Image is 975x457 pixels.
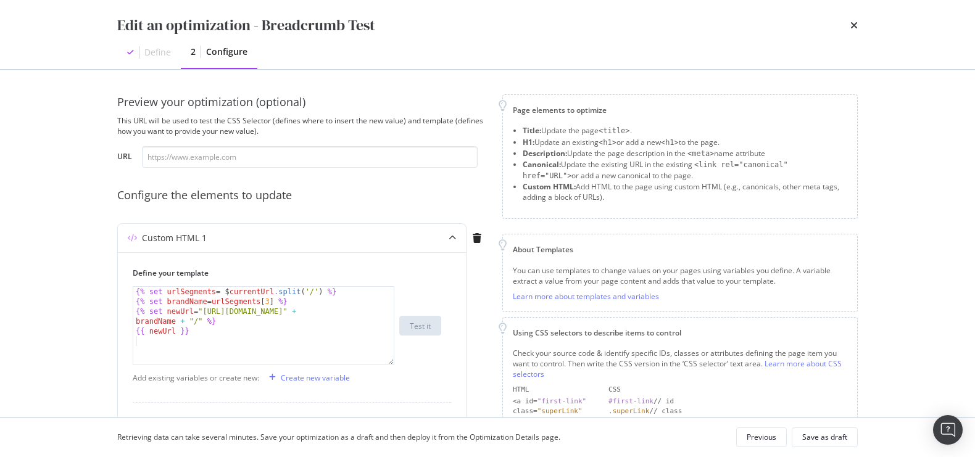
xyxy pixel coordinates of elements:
span: <h1> [599,138,616,147]
span: <title> [599,126,630,135]
div: Add existing variables or create new: [133,373,259,383]
span: <h1> [661,138,679,147]
div: <a id= [513,397,599,406]
div: CSS [608,385,847,395]
div: attribute= > [513,416,599,426]
a: Learn more about CSS selectors [513,358,842,379]
li: Update the page . [523,125,847,136]
strong: Canonical: [523,159,561,170]
div: Edit an optimization - Breadcrumb Test [117,15,375,36]
div: "megaLink" [554,417,594,425]
div: Create new variable [281,373,350,383]
div: // class [608,406,847,416]
div: Test it [410,321,431,331]
div: Save as draft [802,432,847,442]
div: "first-link" [537,397,586,405]
div: About Templates [513,244,847,255]
div: Using CSS selectors to describe items to control [513,327,847,338]
li: Add HTML to the page using custom HTML (e.g., canonicals, other meta tags, adding a block of URLs). [523,181,847,202]
strong: Title: [523,125,541,136]
div: Custom HTML 1 [142,232,207,244]
button: Create new variable [264,368,350,387]
div: Open Intercom Messenger [933,415,963,445]
div: Configure [206,46,247,58]
span: <meta> [687,149,714,158]
div: HTML [513,385,599,395]
div: You can use templates to change values on your pages using variables you define. A variable extra... [513,265,847,286]
label: Define your template [133,268,441,278]
a: Learn more about templates and variables [513,291,659,302]
div: Previous [747,432,776,442]
div: "superLink" [537,407,583,415]
div: .superLink [608,407,649,415]
div: Preview your optimization (optional) [117,94,487,110]
div: // attribute [608,416,847,426]
div: class= [513,406,599,416]
div: // id [608,397,847,406]
div: Retrieving data can take several minutes. Save your optimization as a draft and then deploy it fr... [117,432,560,442]
strong: H1: [523,137,534,147]
input: https://www.example.com [142,146,478,168]
strong: Custom HTML: [523,181,576,192]
div: Configure the elements to update [117,187,487,204]
div: Page elements to optimize [513,105,847,115]
div: [attribute='megaLink'] [608,417,699,425]
div: times [850,15,858,36]
div: Define [144,46,171,59]
strong: Description: [523,148,567,159]
div: Check your source code & identify specific IDs, classes or attributes defining the page item you ... [513,348,847,379]
li: Update an existing or add a new to the page. [523,137,847,148]
span: <link rel="canonical" href="URL"> [523,160,788,180]
button: Previous [736,427,787,447]
button: Test it [399,316,441,336]
button: Save as draft [792,427,858,447]
div: #first-link [608,397,653,405]
div: This URL will be used to test the CSS Selector (defines where to insert the new value) and templa... [117,115,487,136]
li: Update the page description in the name attribute [523,148,847,159]
label: URL [117,151,132,165]
li: Update the existing URL in the existing or add a new canonical to the page. [523,159,847,181]
div: 2 [191,46,196,58]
